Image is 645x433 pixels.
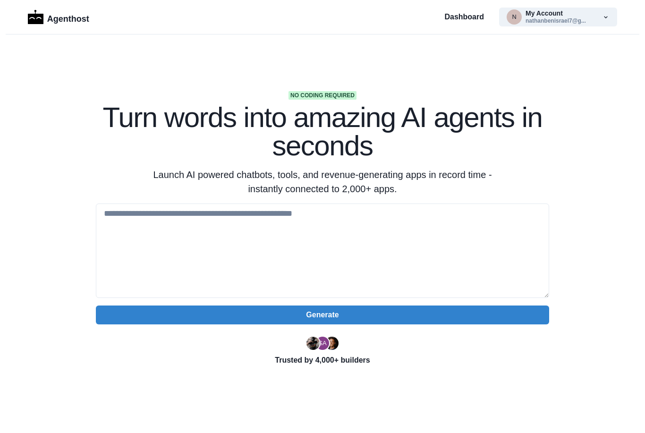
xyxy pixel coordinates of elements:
a: Dashboard [444,11,484,23]
button: Generate [96,306,549,324]
div: Segun Adebayo [318,340,326,347]
p: Launch AI powered chatbots, tools, and revenue-generating apps in record time - instantly connect... [141,168,504,196]
span: No coding required [289,91,356,100]
a: LogoAgenthost [28,9,89,25]
p: Agenthost [47,9,89,25]
h1: Turn words into amazing AI agents in seconds [96,103,549,160]
button: nathanbenisrael7@gmail.comMy Accountnathanbenisrael7@g... [499,8,617,26]
img: Logo [28,10,43,24]
img: Kent Dodds [325,337,339,350]
p: Trusted by 4,000+ builders [96,355,549,366]
img: Ryan Florence [306,337,320,350]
